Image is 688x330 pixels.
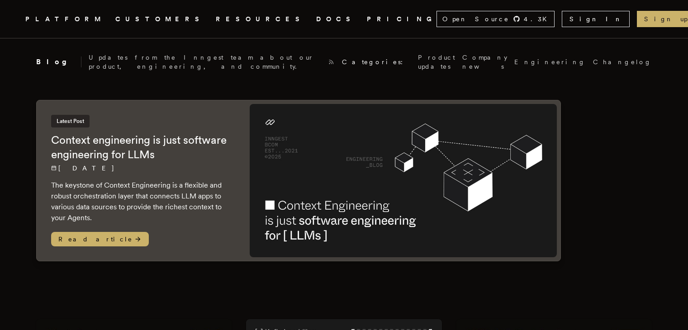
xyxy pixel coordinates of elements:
span: Read article [51,232,149,246]
h2: Context engineering is just software engineering for LLMs [51,133,232,162]
a: Engineering [514,57,586,66]
button: RESOURCES [216,14,305,25]
p: The keystone of Context Engineering is a flexible and robust orchestration layer that connects LL... [51,180,232,223]
a: CUSTOMERS [115,14,205,25]
span: Latest Post [51,115,90,127]
img: Featured image for Context engineering is just software engineering for LLMs blog post [250,104,557,257]
a: PRICING [367,14,437,25]
p: Updates from the Inngest team about our product, engineering, and community. [89,53,321,71]
span: 4.3 K [524,14,552,24]
a: Product updates [418,53,455,71]
p: [DATE] [51,164,232,173]
span: Categories: [342,57,411,66]
a: Changelog [593,57,652,66]
a: Sign In [562,11,630,27]
a: DOCS [316,14,356,25]
a: Company news [462,53,507,71]
span: Open Source [442,14,509,24]
button: PLATFORM [25,14,104,25]
h2: Blog [36,57,81,67]
a: Latest PostContext engineering is just software engineering for LLMs[DATE] The keystone of Contex... [36,100,561,261]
